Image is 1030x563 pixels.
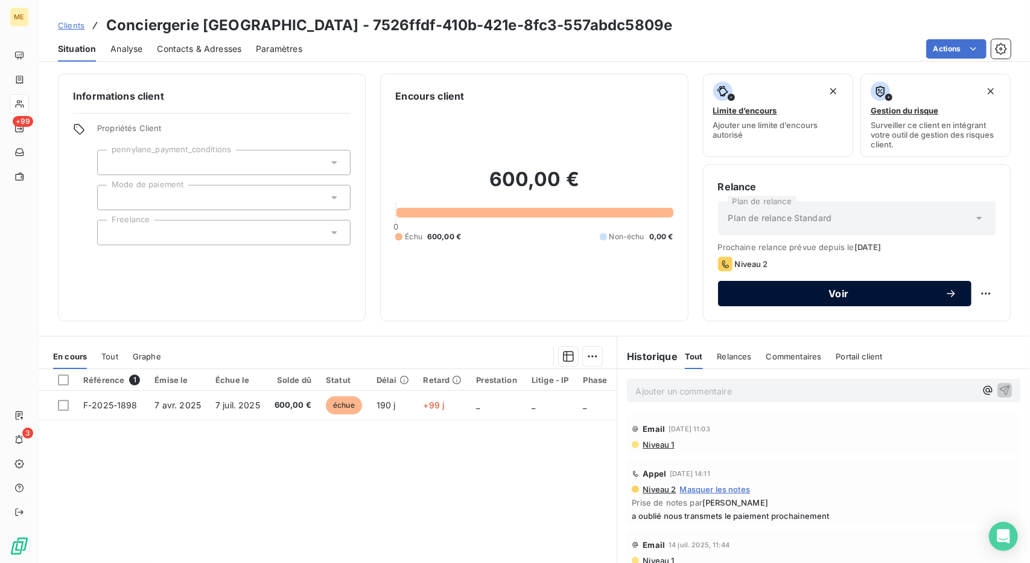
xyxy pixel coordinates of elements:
div: Prestation [476,375,517,385]
span: Commentaires [766,352,822,361]
a: Clients [58,19,84,31]
span: Surveiller ce client en intégrant votre outil de gestion des risques client. [871,120,1000,149]
span: Niveau 2 [735,259,768,269]
div: Litige - IP [532,375,569,385]
input: Ajouter une valeur [107,192,117,203]
span: Masquer les notes [680,484,751,494]
div: Émise le [154,375,201,385]
span: F-2025-1898 [83,400,138,410]
span: Contacts & Adresses [157,43,241,55]
span: 3 [22,428,33,439]
span: Propriétés Client [97,123,351,140]
span: [PERSON_NAME] [702,498,768,507]
span: Relances [717,352,752,361]
span: [DATE] 14:11 [670,470,710,477]
span: _ [532,400,535,410]
span: Niveau 1 [641,440,674,449]
span: 1 [129,375,140,385]
h2: 600,00 € [395,167,673,204]
span: +99 j [424,400,445,410]
div: Référence [83,375,140,385]
span: Situation [58,43,96,55]
span: Clients [58,21,84,30]
span: 7 juil. 2025 [215,400,260,410]
span: Email [643,424,665,434]
span: +99 [13,116,33,127]
span: 600,00 € [427,231,461,242]
span: Portail client [836,352,883,361]
div: Retard [424,375,462,385]
span: Analyse [110,43,142,55]
img: Logo LeanPay [10,536,29,556]
span: [DATE] [854,242,882,252]
span: Échu [405,231,422,242]
button: Gestion du risqueSurveiller ce client en intégrant votre outil de gestion des risques client. [860,74,1011,157]
h6: Relance [718,179,996,194]
span: Voir [733,289,945,298]
h6: Historique [617,349,678,364]
div: Statut [326,375,362,385]
span: a oublié nous transmets le paiement prochainement [632,511,1016,521]
span: 600,00 € [275,399,311,411]
button: Voir [718,281,971,306]
div: Solde dû [275,375,311,385]
span: Paramètres [256,43,302,55]
div: Échue le [215,375,260,385]
span: Graphe [133,352,161,361]
div: Phase [583,375,608,385]
h6: Informations client [73,89,351,103]
span: 0,00 € [649,231,673,242]
span: 14 juil. 2025, 11:44 [669,541,730,549]
span: Ajouter une limite d’encours autorisé [713,120,843,140]
div: Open Intercom Messenger [989,522,1018,551]
span: 190 j [377,400,396,410]
h6: Encours client [395,89,464,103]
span: Prochaine relance prévue depuis le [718,242,996,252]
div: ME [10,7,29,27]
span: échue [326,396,362,414]
button: Actions [926,39,987,59]
input: Ajouter une valeur [107,157,117,168]
h3: Conciergerie [GEOGRAPHIC_DATA] - 7526ffdf-410b-421e-8fc3-557abdc5809e [106,14,672,36]
span: Non-échu [609,231,644,242]
span: Gestion du risque [871,106,938,115]
span: _ [583,400,587,410]
span: Prise de notes par [632,498,1016,507]
span: _ [476,400,480,410]
span: Limite d’encours [713,106,777,115]
input: Ajouter une valeur [107,227,117,238]
span: Appel [643,469,666,478]
span: Niveau 2 [641,484,676,494]
span: [DATE] 11:03 [669,425,710,433]
span: Tout [101,352,118,361]
span: Email [643,540,665,550]
button: Limite d’encoursAjouter une limite d’encours autorisé [703,74,853,157]
span: Plan de relance Standard [728,212,832,224]
span: 0 [393,222,398,231]
span: Tout [685,352,703,361]
span: 7 avr. 2025 [154,400,201,410]
span: En cours [53,352,87,361]
div: Délai [377,375,409,385]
